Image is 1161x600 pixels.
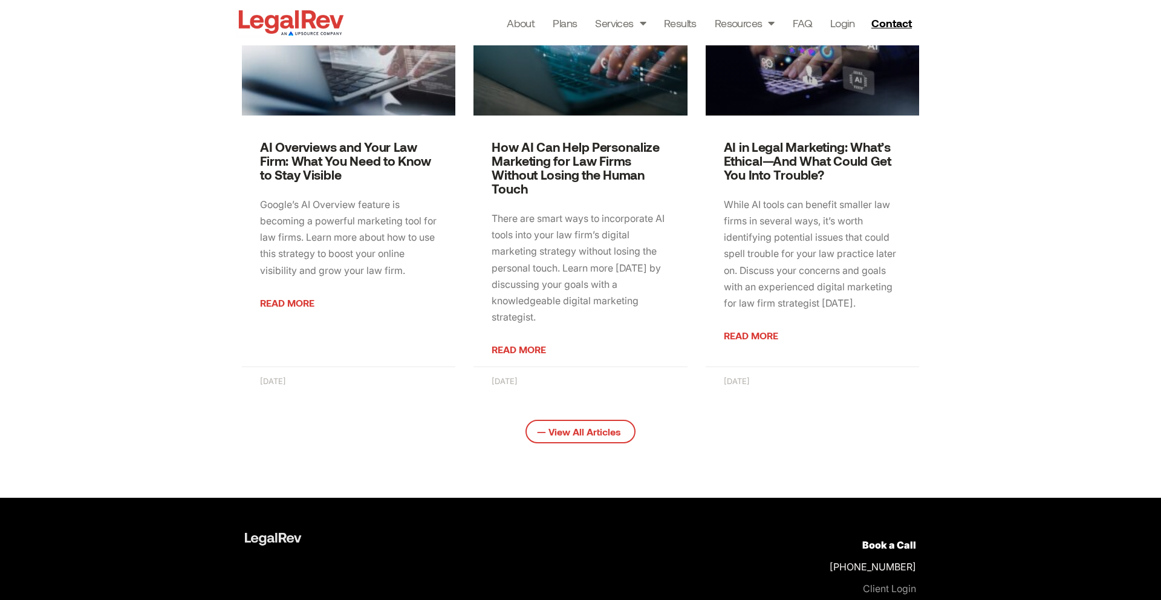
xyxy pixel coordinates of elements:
a: About [507,15,535,31]
a: Client Login [863,582,916,595]
nav: Menu [507,15,854,31]
a: Resources [715,15,775,31]
a: — View All Articles [525,420,636,443]
a: Book a Call [862,539,916,551]
a: Plans [553,15,577,31]
span: [DATE] [260,376,286,386]
a: Login [830,15,854,31]
a: AI in Legal Marketing: What’s Ethical—And What Could Get You Into Trouble? [724,139,891,182]
span: [DATE] [492,376,518,386]
a: Results [664,15,697,31]
a: FAQ [793,15,812,31]
a: Contact [867,13,920,33]
a: Read more about AI Overviews and Your Law Firm: What You Need to Know to Stay Visible [260,298,314,308]
p: While AI tools can benefit smaller law firms in several ways, it’s worth identifying potential is... [724,197,901,311]
a: Read more about How AI Can Help Personalize Marketing for Law Firms Without Losing the Human Touch [492,345,546,354]
span: Contact [871,18,912,28]
span: [DATE] [724,376,750,386]
a: Services [595,15,646,31]
p: There are smart ways to incorporate AI tools into your law firm’s digital marketing strategy with... [492,210,669,325]
span: — View All Articles [537,427,621,437]
a: How AI Can Help Personalize Marketing for Law Firms Without Losing the Human Touch [492,139,660,196]
a: Read more about AI in Legal Marketing: What’s Ethical—And What Could Get You Into Trouble? [724,331,778,341]
p: Google’s AI Overview feature is becoming a powerful marketing tool for law firms. Learn more abou... [260,197,437,279]
a: AI Overviews and Your Law Firm: What You Need to Know to Stay Visible [260,139,431,182]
